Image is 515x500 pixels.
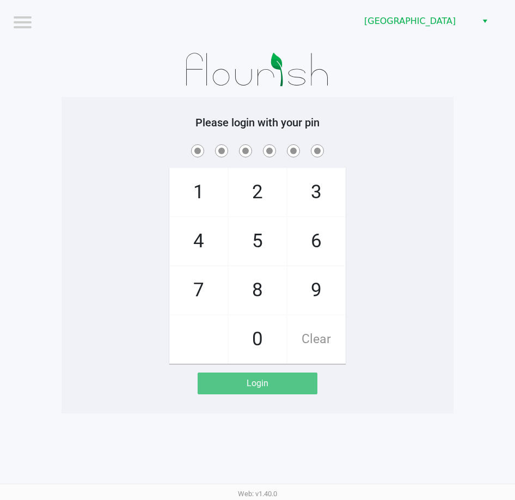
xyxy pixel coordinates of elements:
span: 0 [229,315,286,363]
span: Clear [287,315,345,363]
span: 2 [229,168,286,216]
span: 9 [287,266,345,314]
span: Web: v1.40.0 [238,490,277,498]
span: 5 [229,217,286,265]
h5: Please login with your pin [70,116,445,129]
button: Select [477,11,493,31]
span: 3 [287,168,345,216]
span: 1 [170,168,228,216]
span: 4 [170,217,228,265]
span: [GEOGRAPHIC_DATA] [364,15,470,28]
span: 7 [170,266,228,314]
span: 8 [229,266,286,314]
span: 6 [287,217,345,265]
